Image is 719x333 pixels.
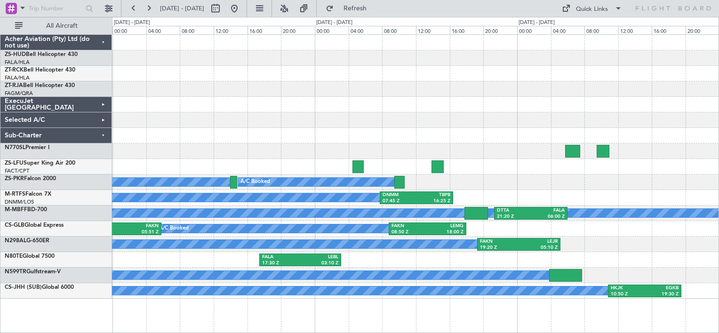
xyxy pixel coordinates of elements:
div: 20:00 [281,26,315,34]
span: ZS-PKR [5,176,24,182]
span: [DATE] - [DATE] [160,4,204,13]
input: Trip Number [29,1,83,16]
span: CS-GLB [5,222,24,228]
div: LEJR [519,238,558,245]
div: 04:00 [146,26,180,34]
a: ZS-PKRFalcon 2000 [5,176,56,182]
div: 12:00 [214,26,248,34]
div: 08:00 [584,26,618,34]
div: DNMM [383,192,416,198]
div: LEMG [428,223,463,230]
div: 08:00 [382,26,416,34]
a: N770SLPremier I [5,145,49,151]
div: 08:00 [180,26,214,34]
div: 18:00 Z [428,229,463,236]
span: N770SL [5,145,25,151]
div: 19:30 Z [645,291,679,298]
div: 21:20 Z [497,214,531,220]
span: ZT-RCK [5,67,24,73]
span: Refresh [336,5,375,12]
div: A/C Booked [240,175,270,189]
div: 12:00 [416,26,450,34]
div: Quick Links [576,5,608,14]
a: ZT-RJABell Helicopter 430 [5,83,75,88]
a: M-MBFFBD-700 [5,207,47,213]
a: N599TRGulfstream-V [5,269,61,275]
div: FALA [262,254,300,261]
a: CS-JHH (SUB)Global 6000 [5,285,74,290]
div: LEBL [300,254,338,261]
div: TBPB [416,192,450,198]
div: 16:25 Z [416,198,450,205]
span: M-RTFS [5,191,25,197]
div: 05:10 Z [519,245,558,251]
div: FAKN [391,223,427,230]
a: FAGM/QRA [5,90,33,97]
a: FALA/HLA [5,59,30,66]
div: FAKN [480,238,519,245]
a: ZT-RCKBell Helicopter 430 [5,67,75,73]
div: 07:45 Z [383,198,416,205]
a: CS-GLBGlobal Express [5,222,64,228]
a: FALA/HLA [5,74,30,81]
div: DTTA [497,207,531,214]
div: 08:50 Z [391,229,427,236]
div: [DATE] - [DATE] [316,19,352,27]
div: 03:10 Z [300,260,338,267]
a: DNMM/LOS [5,198,34,206]
div: [DATE] - [DATE] [114,19,150,27]
a: N298ALG-650ER [5,238,49,244]
a: ZS-HUDBell Helicopter 430 [5,52,78,57]
div: 20:00 [483,26,517,34]
div: 04:00 [349,26,383,34]
a: ZS-LFUSuper King Air 200 [5,160,75,166]
div: EGKB [645,285,679,292]
div: 00:00 [315,26,349,34]
span: M-MBFF [5,207,27,213]
span: N80TE [5,254,23,259]
div: 06:00 Z [531,214,565,220]
a: FACT/CPT [5,167,29,174]
a: M-RTFSFalcon 7X [5,191,51,197]
span: CS-JHH (SUB) [5,285,42,290]
span: All Aircraft [24,23,99,29]
div: 04:00 [551,26,585,34]
button: All Aircraft [10,18,102,33]
div: FALA [531,207,565,214]
span: ZS-HUD [5,52,26,57]
div: HKJK [611,285,645,292]
div: 19:20 Z [480,245,519,251]
div: 16:00 [652,26,686,34]
a: N80TEGlobal 7500 [5,254,55,259]
div: 00:00 [112,26,146,34]
span: N599TR [5,269,26,275]
div: 00:00 [517,26,551,34]
div: 16:00 [248,26,281,34]
div: 05:51 Z [122,229,159,236]
div: FAKN [122,223,159,230]
button: Refresh [321,1,378,16]
div: 12:00 [618,26,652,34]
button: Quick Links [557,1,627,16]
div: 16:00 [450,26,484,34]
div: 10:50 Z [611,291,645,298]
div: 17:30 Z [262,260,300,267]
div: A/C Booked [159,222,189,236]
span: N298AL [5,238,26,244]
span: ZS-LFU [5,160,24,166]
span: ZT-RJA [5,83,23,88]
div: [DATE] - [DATE] [519,19,555,27]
